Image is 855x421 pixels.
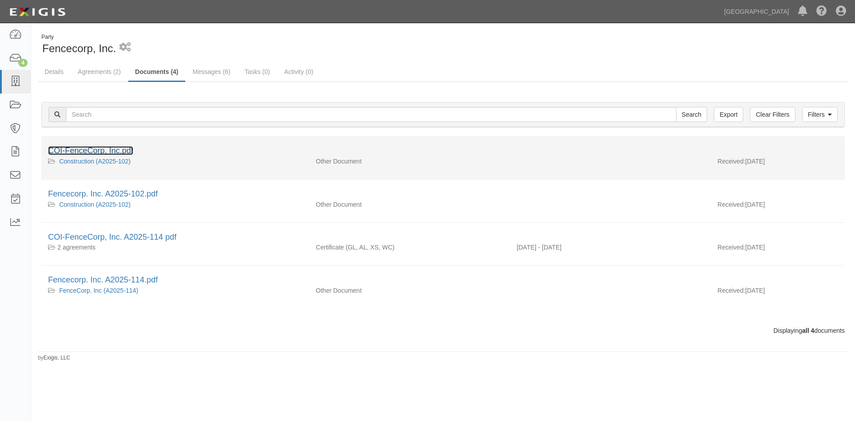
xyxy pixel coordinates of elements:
div: 4 [18,59,28,67]
a: Fencecorp. Inc. A2025-102.pdf [48,189,158,198]
div: Other Document [309,286,510,295]
a: Clear Filters [750,107,795,122]
div: Construction (A2025-102) [48,157,302,166]
a: Filters [802,107,838,122]
a: [GEOGRAPHIC_DATA] [720,3,794,20]
span: Fencecorp, Inc. [42,42,116,54]
div: FenceCorp. Inc (A2025-114) Construction (A2025-102) [48,243,302,252]
div: Effective 12/31/2024 - Expiration 12/31/2025 [510,243,711,252]
img: logo-5460c22ac91f19d4615b14bd174203de0afe785f0fc80cf4dbbc73dc1793850b.png [7,4,68,20]
input: Search [676,107,707,122]
a: Details [38,63,70,81]
p: Received: [717,200,745,209]
a: Fencecorp. Inc. A2025-114.pdf [48,275,158,284]
a: Activity (0) [277,63,320,81]
div: Displaying documents [35,326,851,335]
a: Documents (4) [128,63,185,82]
div: Fencecorp. Inc. A2025-102.pdf [48,188,838,200]
a: COI-FenceCorp, Inc. A2025-114 pdf [48,233,176,241]
input: Search [66,107,676,122]
a: Tasks (0) [238,63,277,81]
p: Received: [717,286,745,295]
a: Agreements (2) [71,63,127,81]
div: Other Document [309,157,510,166]
div: Fencecorp, Inc. [38,33,436,56]
div: Construction (A2025-102) [48,200,302,209]
b: all 4 [802,327,814,334]
div: [DATE] [711,286,845,299]
a: Exigis, LLC [44,355,70,361]
a: Export [714,107,743,122]
div: Other Document [309,200,510,209]
i: Help Center - Complianz [816,6,827,17]
a: COI-FenceCorp, Inc.pdf [48,146,133,155]
small: by [38,354,70,362]
a: Construction (A2025-102) [59,201,130,208]
div: [DATE] [711,200,845,213]
a: Construction (A2025-102) [59,158,130,165]
a: Messages (6) [186,63,237,81]
div: [DATE] [711,243,845,256]
div: General Liability Auto Liability Excess/Umbrella Liability Workers Compensation/Employers Liability [309,243,510,252]
p: Received: [717,243,745,252]
a: FenceCorp. Inc (A2025-114) [59,287,138,294]
i: 1 scheduled workflow [119,43,131,52]
p: Received: [717,157,745,166]
div: Party [41,33,116,41]
div: Fencecorp. Inc. A2025-114.pdf [48,274,838,286]
div: COI-FenceCorp, Inc. A2025-114 pdf [48,232,838,243]
div: FenceCorp. Inc (A2025-114) [48,286,302,295]
div: COI-FenceCorp, Inc.pdf [48,145,838,157]
div: [DATE] [711,157,845,170]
